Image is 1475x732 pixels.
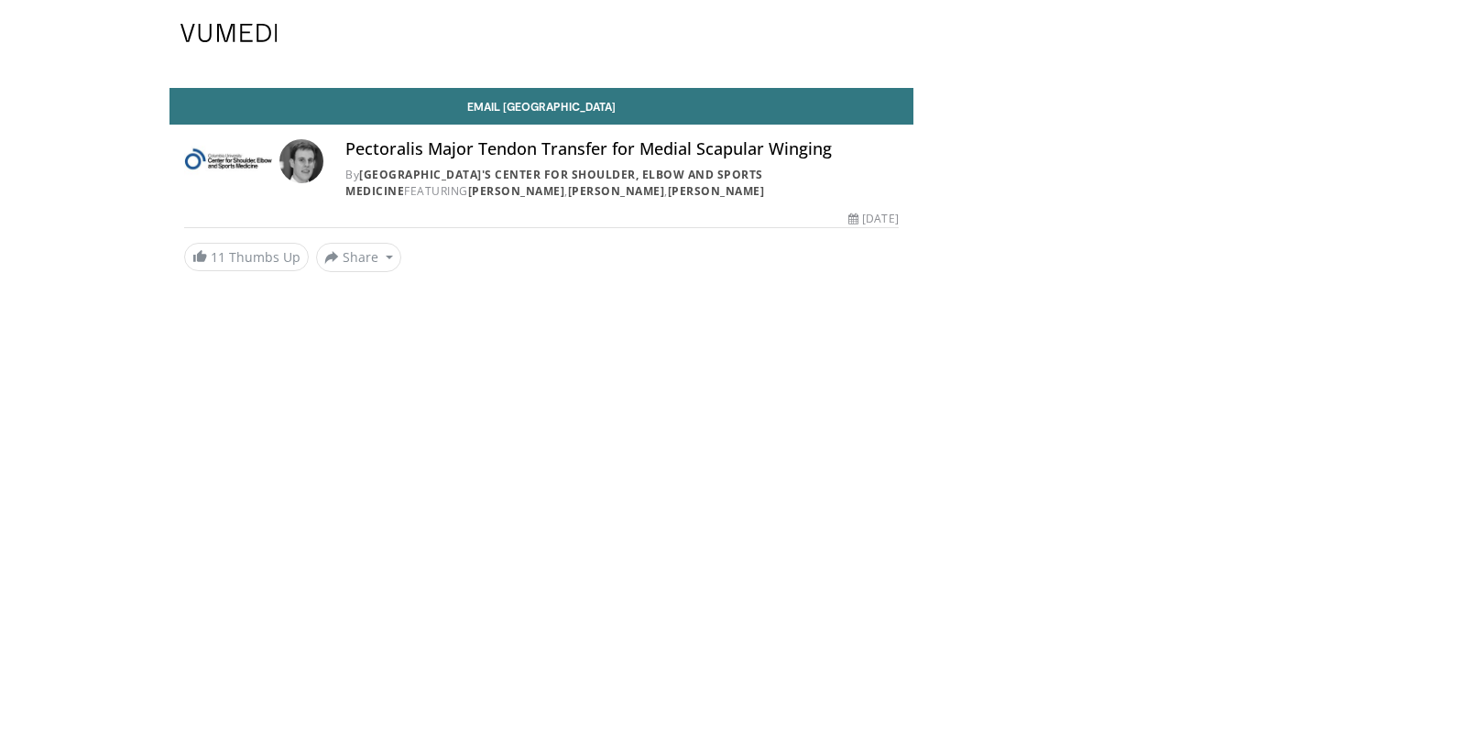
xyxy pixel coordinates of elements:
button: Share [316,243,401,272]
a: 11 Thumbs Up [184,243,309,271]
h4: Pectoralis Major Tendon Transfer for Medial Scapular Winging [345,139,899,159]
a: [PERSON_NAME] [568,183,665,199]
img: Columbia University's Center for Shoulder, Elbow and Sports Medicine [184,139,272,183]
span: 11 [211,248,225,266]
a: [PERSON_NAME] [468,183,565,199]
img: Avatar [279,139,323,183]
a: Email [GEOGRAPHIC_DATA] [169,88,913,125]
a: [PERSON_NAME] [668,183,765,199]
div: By FEATURING , , [345,167,899,200]
a: [GEOGRAPHIC_DATA]'s Center for Shoulder, Elbow and Sports Medicine [345,167,763,199]
div: [DATE] [848,211,898,227]
img: VuMedi Logo [180,24,278,42]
